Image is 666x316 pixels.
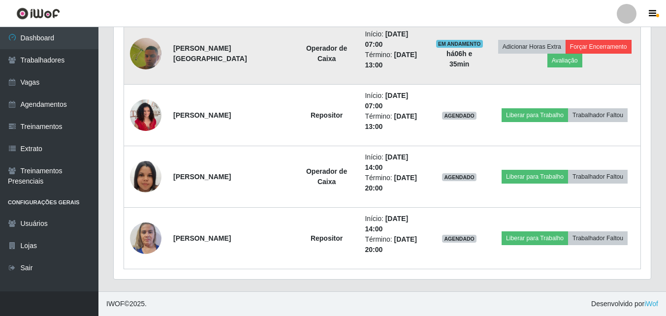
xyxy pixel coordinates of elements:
button: Liberar para Trabalho [502,231,568,245]
li: Término: [365,111,424,132]
img: 1742995896135.jpeg [130,19,161,89]
strong: Operador de Caixa [306,167,347,186]
span: AGENDADO [442,112,476,120]
img: 1752868236583.jpeg [130,217,161,259]
strong: [PERSON_NAME] [173,173,231,181]
button: Adicionar Horas Extra [498,40,566,54]
button: Trabalhador Faltou [568,108,628,122]
strong: há 06 h e 35 min [446,50,472,68]
img: 1753040270592.jpeg [130,149,161,205]
a: iWof [644,300,658,308]
strong: Operador de Caixa [306,44,347,63]
button: Trabalhador Faltou [568,231,628,245]
li: Início: [365,29,424,50]
span: © 2025 . [106,299,147,309]
li: Término: [365,50,424,70]
time: [DATE] 14:00 [365,153,408,171]
li: Início: [365,91,424,111]
span: AGENDADO [442,173,476,181]
button: Liberar para Trabalho [502,108,568,122]
span: Desenvolvido por [591,299,658,309]
strong: [PERSON_NAME][GEOGRAPHIC_DATA] [173,44,247,63]
button: Avaliação [547,54,582,67]
li: Término: [365,173,424,193]
time: [DATE] 14:00 [365,215,408,233]
strong: [PERSON_NAME] [173,111,231,119]
li: Início: [365,214,424,234]
strong: Repositor [311,111,343,119]
button: Trabalhador Faltou [568,170,628,184]
li: Início: [365,152,424,173]
img: 1756678800904.jpeg [130,94,161,136]
strong: Repositor [311,234,343,242]
button: Forçar Encerramento [566,40,632,54]
span: IWOF [106,300,125,308]
span: EM ANDAMENTO [436,40,483,48]
img: CoreUI Logo [16,7,60,20]
time: [DATE] 07:00 [365,92,408,110]
li: Término: [365,234,424,255]
strong: [PERSON_NAME] [173,234,231,242]
button: Liberar para Trabalho [502,170,568,184]
time: [DATE] 07:00 [365,30,408,48]
span: AGENDADO [442,235,476,243]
